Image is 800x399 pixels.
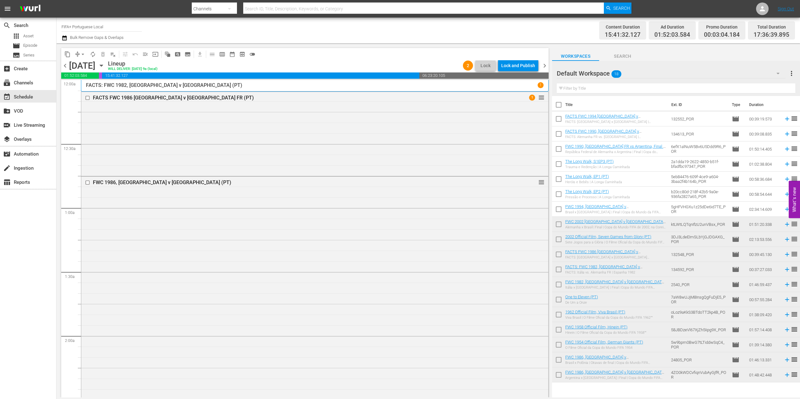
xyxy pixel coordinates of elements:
[747,352,781,367] td: 01:46:13.331
[565,234,651,239] a: 2002 Official Film, Seven Games from Glory (PT)
[784,176,791,183] svg: Add to Schedule
[130,49,140,59] span: Revert to Primary Episode
[747,247,781,262] td: 00:39:45.130
[732,371,739,379] span: Episode
[732,296,739,303] span: Episode
[3,121,11,129] span: Live Streaming
[654,31,690,39] span: 01:52:03.584
[732,160,739,168] span: Episode
[668,157,729,172] td: 2a1dda19-2622-4850-b51f-bfadfbc97347_POR
[754,23,789,31] div: Total Duration
[778,6,794,11] a: Sign Out
[540,83,542,87] p: 1
[538,179,545,185] button: reorder
[791,280,798,288] span: reorder
[565,346,643,350] div: O Filme Oficial da Copa do Mundo FIFA 1954
[173,49,183,59] span: Create Search Block
[565,225,666,229] div: Alemanha x Brasil | Final | Copa do Mundo FIFA de 2002, na Coreia e no [GEOGRAPHIC_DATA] | Jogo C...
[565,310,625,314] a: 1962 Official Film, Viva Brasil (PT)
[142,51,148,57] span: menu_open
[80,51,86,57] span: arrow_drop_down
[754,31,789,39] span: 17:36:39.895
[668,307,729,322] td: oLoz9aKkS3BTdoTT2kp4B_POR
[565,301,598,305] div: De Um a Onze
[788,66,795,81] button: more_vert
[538,179,545,186] span: reorder
[13,42,20,50] span: Episode
[704,31,740,39] span: 00:03:04.184
[152,51,158,57] span: input
[747,141,781,157] td: 01:50:14.405
[565,165,630,169] div: Trauma e Redenção | A Longa Caminhada
[668,172,729,187] td: 5eb84476-609f-4ce9-a604-3baa2f4b164b_POR
[784,146,791,152] svg: Add to Schedule
[668,337,729,352] td: 5w9bpm0BwG7tLTiddwSqC4_POR
[791,175,798,183] span: reorder
[565,174,609,179] a: The Long Walk, EP1 (PT)
[193,48,205,60] span: Download as CSV
[784,326,791,333] svg: Add to Schedule
[732,326,739,333] span: Episode
[565,340,643,344] a: FWC 1954 Official Film, German Giants (PT)
[747,367,781,382] td: 01:48:42.448
[791,130,798,137] span: reorder
[728,96,745,114] th: Type
[13,32,20,40] span: Asset
[565,325,627,329] a: FWC 1958 Official Film, Hinein (PT)
[565,270,666,274] div: FACTS: Itália vs. Alemanha FR | Espanha 1982
[784,130,791,137] svg: Add to Schedule
[140,49,150,59] span: Fill episodes with ad slates
[784,296,791,303] svg: Add to Schedule
[565,150,666,154] div: República Federal de Alemanha x Argentina | Final | Copa do Mundo da FIFA [GEOGRAPHIC_DATA] 1990 ...
[61,62,69,70] span: chevron_left
[565,144,666,153] a: FWC 1990, [GEOGRAPHIC_DATA] FR vs Argentina, Final - FMR (PT)
[74,51,81,57] span: compress
[160,48,173,60] span: Refresh All Search Blocks
[791,220,798,228] span: reorder
[3,178,11,186] span: Reports
[565,331,647,335] div: Hinein | O Filme Oficial da Copa do Mundo FIFA 1958™
[732,175,739,183] span: Episode
[69,61,95,71] div: [DATE]
[732,281,739,288] span: Episode
[668,292,729,307] td: 7aW8wUJjM8InsgQgFuDjE5_POR
[784,251,791,258] svg: Add to Schedule
[64,51,71,57] span: content_copy
[565,355,646,364] a: FWC 1986, [GEOGRAPHIC_DATA] v [GEOGRAPHIC_DATA], Round of 16 - FMR (PT)
[747,126,781,141] td: 00:39:08.835
[784,281,791,288] svg: Add to Schedule
[247,49,257,59] span: 24 hours Lineup View is OFF
[150,49,160,59] span: Update Metadata from Key Asset
[791,235,798,243] span: reorder
[565,264,642,274] a: FACTS: FWC 1982, [GEOGRAPHIC_DATA] v [GEOGRAPHIC_DATA] (PT)
[745,96,783,114] th: Duration
[102,72,419,79] span: 15:41:32.127
[668,217,729,232] td: ktLWtLQTqnIfzU2unVBsx_POR
[217,49,227,59] span: Week Calendar View
[15,2,45,16] img: ans4CAIJ8jUAAAAAAAAAAAAAAAAAAAAAAAAgQb4GAAAAAAAAAAAAAAAAAAAAAAAAJMjXAAAAAAAAAAAAAAAAAAAAAAAAgAT5G...
[93,179,513,185] div: FWC 1986, [GEOGRAPHIC_DATA] v [GEOGRAPHIC_DATA] (PT)
[747,292,781,307] td: 00:57:55.284
[3,164,11,172] span: Ingestion
[205,48,217,60] span: Day Calendar View
[565,195,630,199] div: Pressão e Processo | A Longa Caminhada
[732,311,739,318] span: Episode
[565,376,666,380] div: Argentina x [GEOGRAPHIC_DATA] | Final | Copa do Mundo FIFA México 1986 | Jogo completo
[565,255,666,259] div: FACTS: [GEOGRAPHIC_DATA] x [GEOGRAPHIC_DATA] [GEOGRAPHIC_DATA] | [GEOGRAPHIC_DATA] 86
[108,49,118,59] span: Clear Lineup
[565,316,653,320] div: Viva Brasil | O Filme Oficial da Copa do Mundo FIFA 1962™
[478,62,493,69] span: Lock
[4,5,11,13] span: menu
[605,23,641,31] div: Content Duration
[747,322,781,337] td: 01:57:14.408
[498,60,538,71] button: Lock and Publish
[788,70,795,77] span: more_vert
[668,367,729,382] td: 4ZO0kWDCvfiqnVubAyGjfR_POR
[69,35,124,40] span: Bulk Remove Gaps & Overlaps
[565,210,666,214] div: Brasil x [GEOGRAPHIC_DATA] | Final | Copa do Mundo da FIFA [GEOGRAPHIC_DATA] 1994 | [PERSON_NAME]...
[565,285,666,290] div: Itália x [GEOGRAPHIC_DATA] | Final | Copa do Mundo FIFA Espanha 1982 | [PERSON_NAME] completa
[110,51,116,57] span: playlist_remove_outlined
[604,3,631,14] button: Search
[552,52,599,60] span: Workspaces
[732,251,739,258] span: Episode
